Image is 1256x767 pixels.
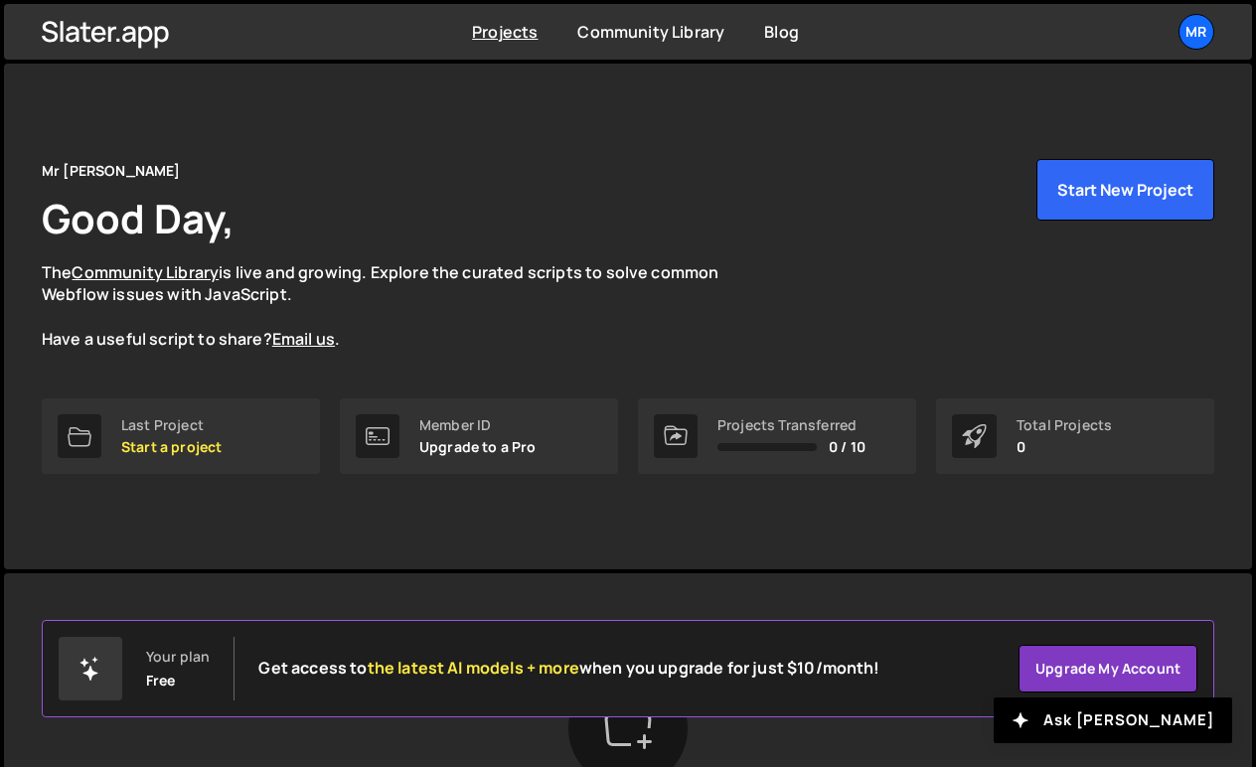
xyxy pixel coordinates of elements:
[419,417,537,433] div: Member ID
[1178,14,1214,50] a: Mr
[717,417,865,433] div: Projects Transferred
[1036,159,1214,221] button: Start New Project
[1017,417,1112,433] div: Total Projects
[121,439,222,455] p: Start a project
[72,261,219,283] a: Community Library
[577,21,724,43] a: Community Library
[42,398,320,474] a: Last Project Start a project
[1019,645,1197,692] a: Upgrade my account
[829,439,865,455] span: 0 / 10
[472,21,538,43] a: Projects
[121,417,222,433] div: Last Project
[258,659,879,678] h2: Get access to when you upgrade for just $10/month!
[42,191,235,245] h1: Good Day,
[368,657,579,679] span: the latest AI models + more
[1017,439,1112,455] p: 0
[146,649,210,665] div: Your plan
[419,439,537,455] p: Upgrade to a Pro
[764,21,799,43] a: Blog
[272,328,335,350] a: Email us
[994,697,1232,743] button: Ask [PERSON_NAME]
[42,261,757,351] p: The is live and growing. Explore the curated scripts to solve common Webflow issues with JavaScri...
[146,673,176,689] div: Free
[42,159,181,183] div: Mr [PERSON_NAME]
